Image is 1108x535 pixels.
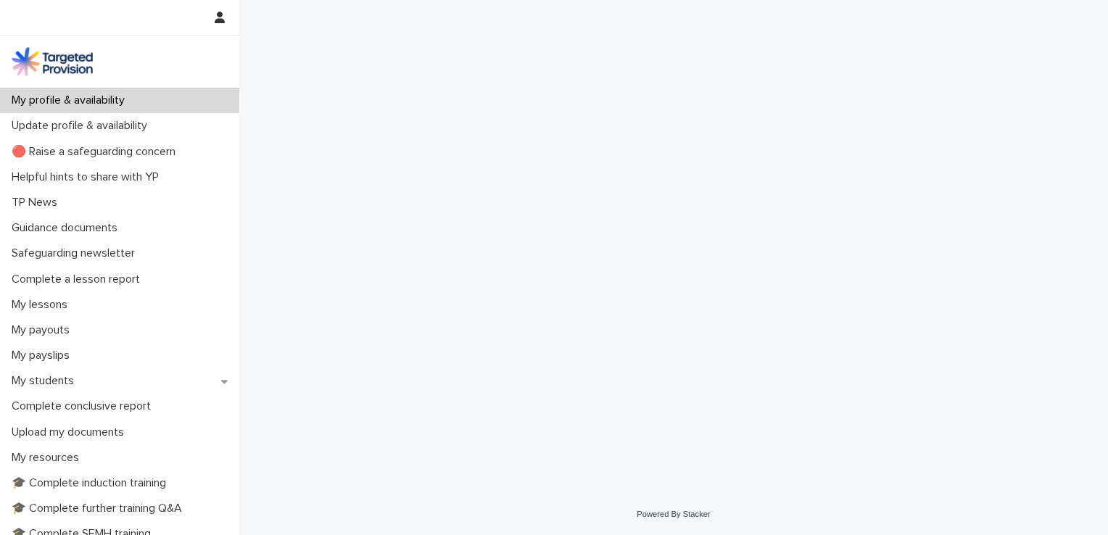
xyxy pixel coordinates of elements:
p: Update profile & availability [6,119,159,133]
p: My payslips [6,349,81,362]
p: Complete a lesson report [6,273,152,286]
p: Upload my documents [6,426,136,439]
p: My payouts [6,323,81,337]
p: Guidance documents [6,221,129,235]
p: My resources [6,451,91,465]
img: M5nRWzHhSzIhMunXDL62 [12,47,93,76]
p: My lessons [6,298,79,312]
p: Safeguarding newsletter [6,246,146,260]
p: 🎓 Complete induction training [6,476,178,490]
p: 🔴 Raise a safeguarding concern [6,145,187,159]
p: Complete conclusive report [6,399,162,413]
p: Helpful hints to share with YP [6,170,170,184]
p: 🎓 Complete further training Q&A [6,502,194,515]
p: TP News [6,196,69,210]
p: My students [6,374,86,388]
a: Powered By Stacker [637,510,710,518]
p: My profile & availability [6,94,136,107]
